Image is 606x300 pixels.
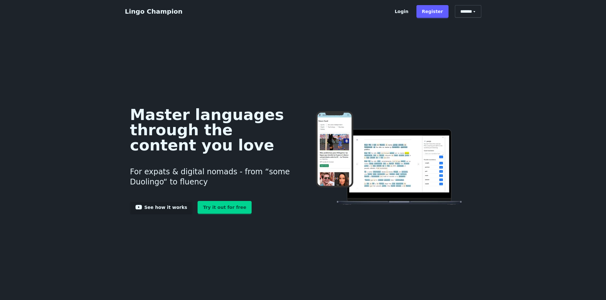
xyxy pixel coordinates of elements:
[125,8,183,15] a: Lingo Champion
[198,201,252,214] a: Try it out for free
[416,5,449,18] a: Register
[303,111,476,206] img: Learn languages online
[130,201,193,214] a: See how it works
[130,107,293,153] h1: Master languages through the content you love
[130,159,293,195] h3: For expats & digital nomads - from “some Duolingo“ to fluency
[389,5,414,18] a: Login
